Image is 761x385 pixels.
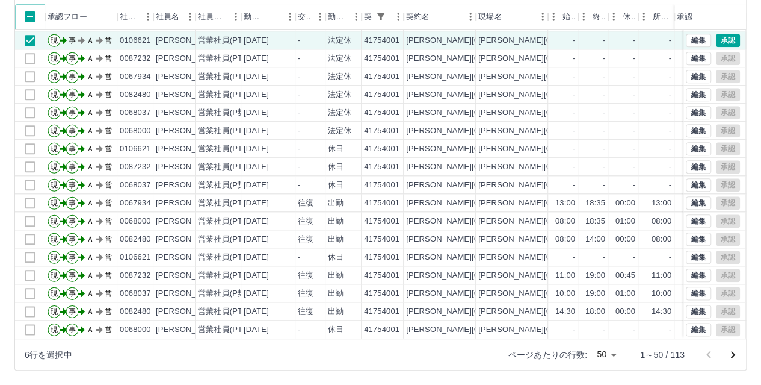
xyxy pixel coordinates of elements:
text: Ａ [87,54,94,63]
text: 営 [105,90,112,99]
div: - [298,53,300,64]
div: [PERSON_NAME] [156,252,221,263]
div: - [603,107,605,119]
div: [PERSON_NAME][GEOGRAPHIC_DATA]の原学童クラブＡ [478,198,690,209]
div: 営業社員(PT契約) [198,234,261,245]
div: [PERSON_NAME][GEOGRAPHIC_DATA] [406,234,555,245]
div: [PERSON_NAME][GEOGRAPHIC_DATA] [406,270,555,281]
div: [PERSON_NAME] [156,125,221,137]
div: [DATE] [244,198,269,209]
div: 00:00 [615,198,635,209]
text: 現 [51,36,58,45]
button: メニュー [139,8,157,26]
div: - [669,35,671,46]
text: 事 [69,181,76,189]
div: [DATE] [244,71,269,83]
text: 営 [105,108,112,117]
div: [DATE] [244,143,269,155]
div: [PERSON_NAME] [156,71,221,83]
div: [DATE] [244,53,269,64]
text: Ａ [87,72,94,81]
div: - [573,71,575,83]
text: 営 [105,271,112,280]
button: 編集 [686,70,711,83]
text: Ａ [87,163,94,171]
div: 承認フロー [48,4,87,30]
text: 現 [51,235,58,243]
div: 法定休 [328,89,351,101]
div: - [573,53,575,64]
div: 営業社員(PT契約) [198,71,261,83]
div: [PERSON_NAME] [156,161,221,173]
div: - [669,252,671,263]
button: 編集 [686,214,711,228]
text: 現 [51,108,58,117]
button: メニュー [534,8,552,26]
div: [PERSON_NAME][GEOGRAPHIC_DATA] [406,35,555,46]
div: - [298,35,300,46]
div: - [633,143,635,155]
div: 営業社員(P契約) [198,180,256,191]
div: 休日 [328,143,344,155]
div: [PERSON_NAME][GEOGRAPHIC_DATA] [406,180,555,191]
div: 所定開始 [638,4,674,30]
text: Ａ [87,271,94,280]
div: - [669,107,671,119]
div: 社員名 [153,4,196,30]
div: - [573,35,575,46]
div: 0087232 [120,161,151,173]
div: - [633,107,635,119]
button: メニュー [311,8,329,26]
div: 契約名 [406,4,430,30]
div: [PERSON_NAME][GEOGRAPHIC_DATA]の原学童クラブＡ [478,252,690,263]
button: メニュー [281,8,299,26]
text: Ａ [87,127,94,135]
div: [PERSON_NAME][GEOGRAPHIC_DATA]の原学童クラブＡ [478,35,690,46]
div: - [669,143,671,155]
div: [PERSON_NAME] [156,234,221,245]
text: 事 [69,108,76,117]
div: [PERSON_NAME][GEOGRAPHIC_DATA]の原学童クラブＡ [478,107,690,119]
div: [PERSON_NAME][GEOGRAPHIC_DATA]の原学童クラブＡ [478,216,690,227]
div: - [573,161,575,173]
text: 事 [69,145,76,153]
div: 始業 [562,4,576,30]
div: 0087232 [120,53,151,64]
div: 0068000 [120,216,151,227]
div: 08:00 [652,234,671,245]
button: 編集 [686,269,711,282]
button: 編集 [686,160,711,174]
div: 出勤 [328,216,344,227]
div: [PERSON_NAME][GEOGRAPHIC_DATA] [406,198,555,209]
div: 法定休 [328,107,351,119]
div: - [669,180,671,191]
div: [PERSON_NAME] [156,180,221,191]
text: 現 [51,199,58,207]
div: 終業 [578,4,608,30]
div: 休憩 [623,4,636,30]
text: 現 [51,54,58,63]
text: Ａ [87,108,94,117]
button: 編集 [686,305,711,318]
text: 事 [69,127,76,135]
div: 営業社員(PT契約) [198,198,261,209]
div: 営業社員(PT契約) [198,216,261,227]
div: 0068037 [120,288,151,299]
div: 法定休 [328,71,351,83]
text: 現 [51,145,58,153]
div: 所定開始 [653,4,672,30]
button: メニュー [389,8,407,26]
div: 往復 [298,270,313,281]
div: [DATE] [244,125,269,137]
text: Ａ [87,217,94,225]
text: 現 [51,72,58,81]
div: - [603,35,605,46]
div: [PERSON_NAME][GEOGRAPHIC_DATA] [406,216,555,227]
div: [PERSON_NAME] [156,198,221,209]
text: 営 [105,72,112,81]
text: Ａ [87,36,94,45]
div: - [669,161,671,173]
div: 08:00 [555,216,575,227]
div: 契約名 [404,4,476,30]
text: 現 [51,90,58,99]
